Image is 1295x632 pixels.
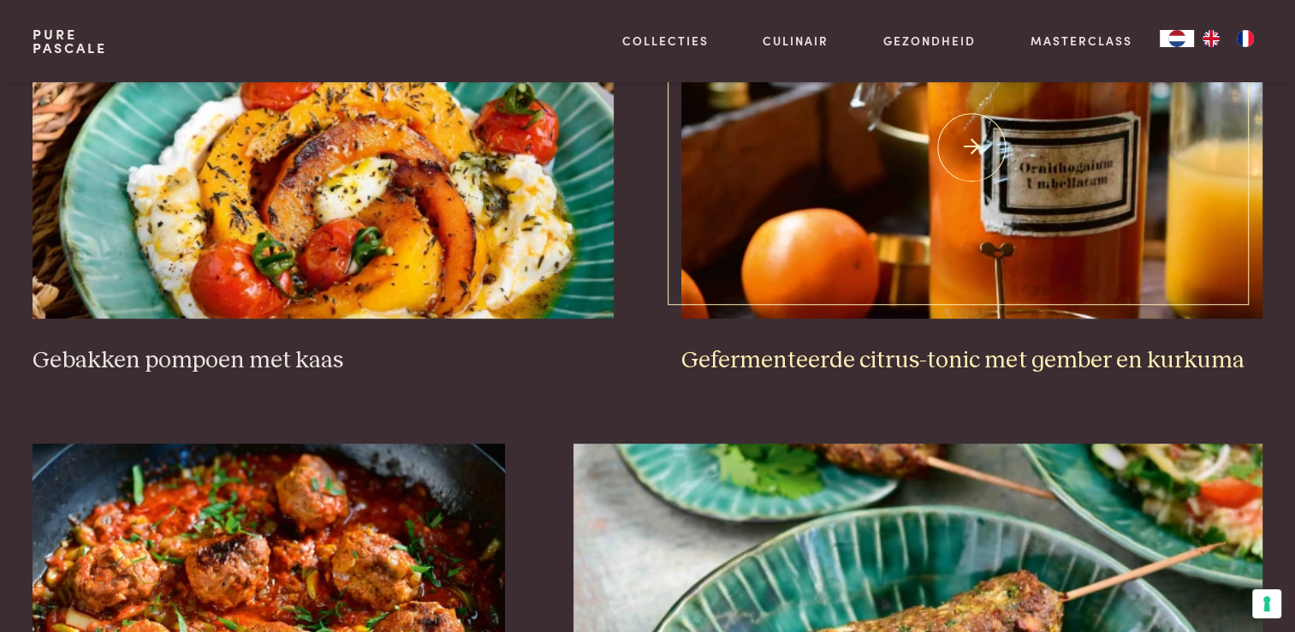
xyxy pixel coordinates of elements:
[883,32,976,50] a: Gezondheid
[1160,30,1194,47] div: Language
[1228,30,1262,47] a: FR
[1252,589,1281,618] button: Uw voorkeuren voor toestemming voor trackingtechnologieën
[622,32,709,50] a: Collecties
[1031,32,1132,50] a: Masterclass
[33,346,613,376] h3: Gebakken pompoen met kaas
[33,27,107,55] a: PurePascale
[1160,30,1194,47] a: NL
[1194,30,1262,47] ul: Language list
[681,346,1262,376] h3: Gefermenteerde citrus-tonic met gember en kurkuma
[763,32,829,50] a: Culinair
[1194,30,1228,47] a: EN
[1160,30,1262,47] aside: Language selected: Nederlands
